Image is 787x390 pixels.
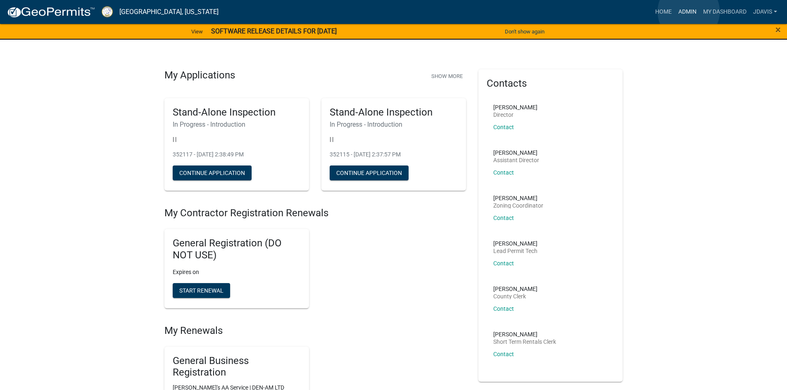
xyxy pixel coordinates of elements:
p: [PERSON_NAME] [493,241,537,246]
p: Lead Permit Tech [493,248,537,254]
p: Short Term Rentals Clerk [493,339,556,345]
h6: In Progress - Introduction [330,121,458,128]
a: Admin [675,4,700,20]
button: Continue Application [173,165,252,180]
button: Close [775,25,781,35]
a: Contact [493,305,514,312]
h4: My Applications [164,69,235,82]
a: My Dashboard [700,4,750,20]
p: Assistant Director [493,157,539,163]
a: Contact [493,351,514,357]
p: County Clerk [493,293,537,299]
h5: Stand-Alone Inspection [173,106,301,118]
img: Putnam County, Georgia [102,6,113,17]
p: Expires on [173,268,301,277]
strong: SOFTWARE RELEASE DETAILS FOR [DATE] [211,27,337,35]
a: Home [652,4,675,20]
a: Contact [493,169,514,176]
button: Don't show again [502,25,548,38]
span: Start Renewal [179,287,223,293]
p: [PERSON_NAME] [493,195,543,201]
h5: Stand-Alone Inspection [330,106,458,118]
h6: In Progress - Introduction [173,121,301,128]
h4: My Renewals [164,325,466,337]
p: | | [330,135,458,144]
p: [PERSON_NAME] [493,104,537,110]
button: Start Renewal [173,283,230,298]
h5: General Registration (DO NOT USE) [173,237,301,261]
p: [PERSON_NAME] [493,331,556,337]
h5: Contacts [487,78,615,90]
p: Zoning Coordinator [493,203,543,208]
a: [GEOGRAPHIC_DATA], [US_STATE] [119,5,219,19]
p: | | [173,135,301,144]
a: Contact [493,260,514,267]
p: 352115 - [DATE] 2:37:57 PM [330,150,458,159]
p: [PERSON_NAME] [493,150,539,156]
h5: General Business Registration [173,355,301,379]
button: Continue Application [330,165,409,180]
a: jdavis [750,4,780,20]
a: Contact [493,215,514,221]
p: 352117 - [DATE] 2:38:49 PM [173,150,301,159]
span: × [775,24,781,35]
h4: My Contractor Registration Renewals [164,207,466,219]
wm-registration-list-section: My Contractor Registration Renewals [164,207,466,314]
a: View [188,25,206,38]
p: Director [493,112,537,118]
button: Show More [428,69,466,83]
a: Contact [493,124,514,130]
p: [PERSON_NAME] [493,286,537,292]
